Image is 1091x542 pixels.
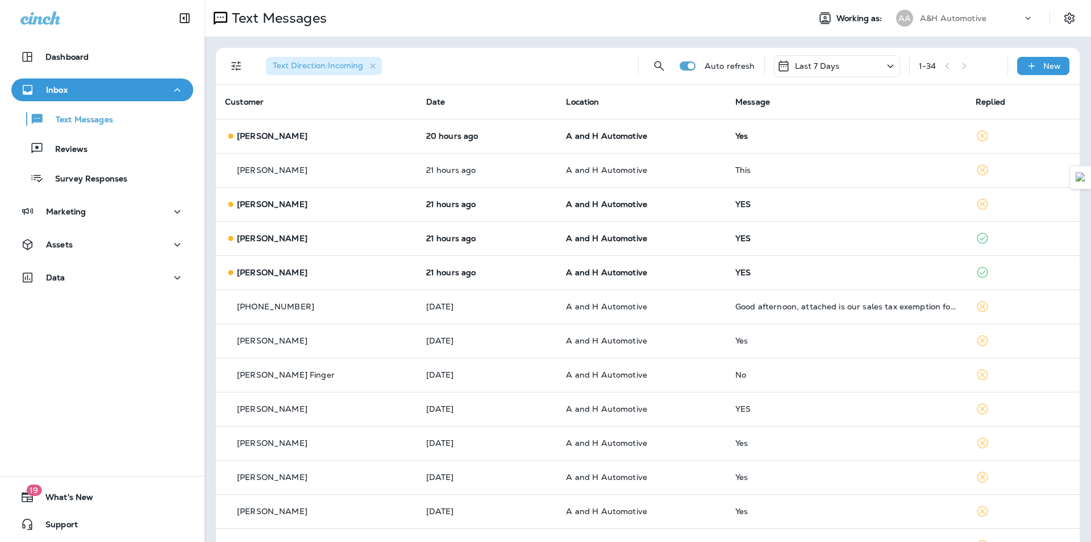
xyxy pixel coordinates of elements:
[566,165,647,175] span: A and H Automotive
[11,513,193,536] button: Support
[225,55,248,77] button: Filters
[169,7,201,30] button: Collapse Sidebar
[735,268,957,277] div: YES
[266,57,382,75] div: Text Direction:Incoming
[566,131,647,141] span: A and H Automotive
[566,199,647,209] span: A and H Automotive
[11,233,193,256] button: Assets
[426,234,548,243] p: Aug 14, 2025 10:35 AM
[11,136,193,160] button: Reviews
[735,97,770,107] span: Message
[426,438,548,448] p: Aug 13, 2025 10:53 AM
[237,336,307,345] p: [PERSON_NAME]
[566,438,647,448] span: A and H Automotive
[896,10,913,27] div: AA
[237,404,307,413] p: [PERSON_NAME]
[735,336,957,345] div: Yes
[976,97,1005,107] span: Replied
[11,266,193,289] button: Data
[566,97,599,107] span: Location
[919,61,936,71] div: 1 - 34
[735,234,957,243] div: YES
[11,107,193,131] button: Text Messages
[735,438,957,448] div: Yes
[273,60,363,71] span: Text Direction : Incoming
[11,166,193,190] button: Survey Responses
[426,131,548,140] p: Aug 14, 2025 11:20 AM
[237,166,307,175] p: [PERSON_NAME]
[1076,172,1086,183] img: Detect Auto
[426,473,548,482] p: Aug 13, 2025 10:22 AM
[566,267,647,278] span: A and H Automotive
[11,45,193,68] button: Dashboard
[426,336,548,345] p: Aug 13, 2025 02:47 PM
[426,166,548,175] p: Aug 14, 2025 10:54 AM
[566,301,647,312] span: A and H Automotive
[426,507,548,516] p: Aug 13, 2025 10:22 AM
[426,200,548,209] p: Aug 14, 2025 10:36 AM
[26,485,41,496] span: 19
[735,404,957,413] div: YES
[237,268,307,277] p: [PERSON_NAME]
[44,174,127,185] p: Survey Responses
[11,200,193,223] button: Marketing
[225,97,264,107] span: Customer
[11,78,193,101] button: Inbox
[566,233,647,243] span: A and H Automotive
[1059,8,1080,28] button: Settings
[46,273,65,282] p: Data
[11,486,193,508] button: 19What's New
[426,268,548,277] p: Aug 14, 2025 10:34 AM
[836,14,885,23] span: Working as:
[34,493,93,506] span: What's New
[648,55,671,77] button: Search Messages
[566,336,647,346] span: A and H Automotive
[566,506,647,516] span: A and H Automotive
[46,207,86,216] p: Marketing
[34,520,78,533] span: Support
[237,438,307,448] p: [PERSON_NAME]
[735,166,957,175] div: This
[566,404,647,414] span: A and H Automotive
[237,200,307,209] p: [PERSON_NAME]
[237,131,307,140] p: [PERSON_NAME]
[45,52,89,61] p: Dashboard
[735,370,957,379] div: No
[46,85,68,94] p: Inbox
[735,131,957,140] div: Yes
[426,97,445,107] span: Date
[1043,61,1061,71] p: New
[735,200,957,209] div: YES
[735,473,957,482] div: Yes
[237,302,314,311] p: [PHONE_NUMBER]
[920,14,986,23] p: A&H Automotive
[735,302,957,311] div: Good afternoon, attached is our sales tax exemption form Ramos Agri Lifts
[237,507,307,516] p: [PERSON_NAME]
[735,507,957,516] div: Yes
[426,370,548,379] p: Aug 13, 2025 12:47 PM
[705,61,755,71] p: Auto refresh
[795,61,840,71] p: Last 7 Days
[44,115,113,126] p: Text Messages
[566,370,647,380] span: A and H Automotive
[237,234,307,243] p: [PERSON_NAME]
[44,144,88,155] p: Reviews
[46,240,73,249] p: Assets
[237,370,335,379] p: [PERSON_NAME] Finger
[566,472,647,482] span: A and H Automotive
[227,10,327,27] p: Text Messages
[426,302,548,311] p: Aug 13, 2025 04:24 PM
[237,473,307,482] p: [PERSON_NAME]
[426,404,548,413] p: Aug 13, 2025 10:56 AM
